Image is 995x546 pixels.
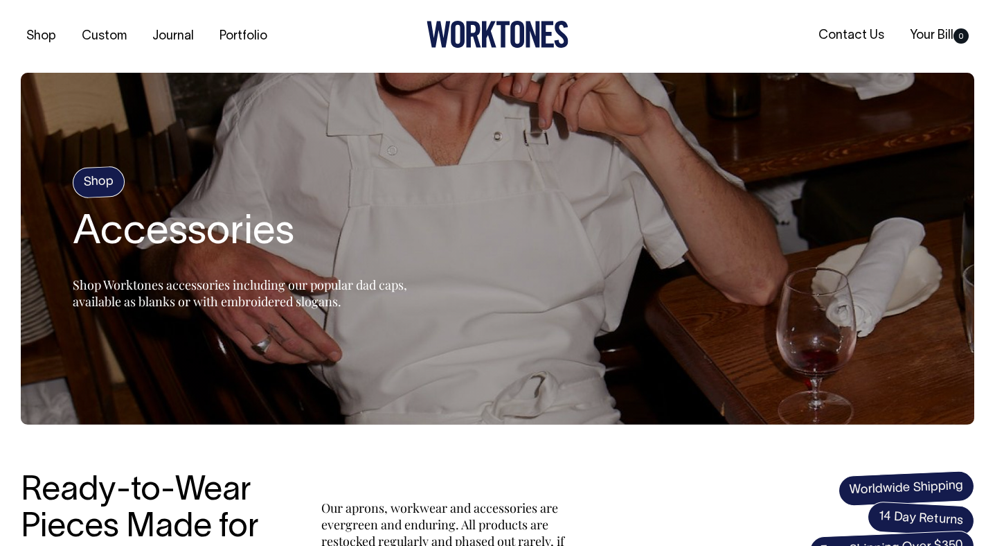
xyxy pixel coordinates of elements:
span: Shop Worktones accessories including our popular dad caps, available as blanks or with embroidere... [73,276,407,310]
span: 0 [953,28,969,44]
span: 14 Day Returns [867,501,975,537]
a: Contact Us [813,24,890,47]
a: Journal [147,25,199,48]
h2: Accessories [73,211,419,256]
a: Shop [21,25,62,48]
a: Portfolio [214,25,273,48]
span: Worldwide Shipping [838,470,975,507]
a: Your Bill0 [904,24,974,47]
a: Custom [76,25,132,48]
h4: Shop [72,166,125,198]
